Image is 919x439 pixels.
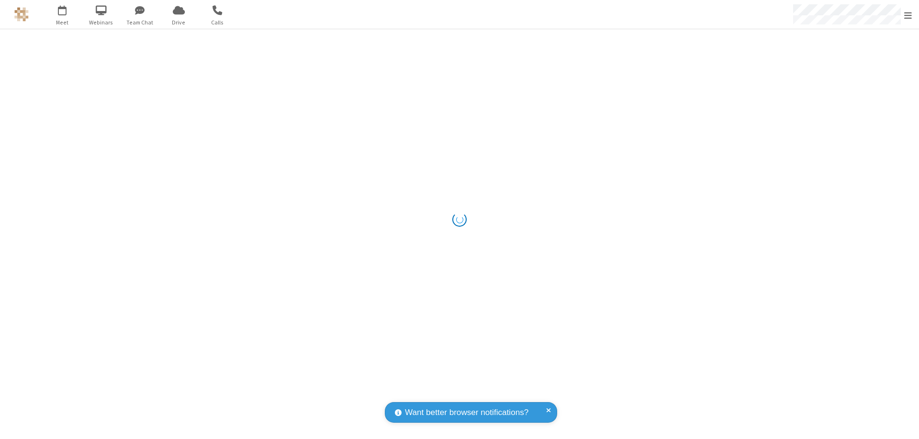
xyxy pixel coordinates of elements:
[83,18,119,27] span: Webinars
[122,18,158,27] span: Team Chat
[200,18,235,27] span: Calls
[405,406,528,419] span: Want better browser notifications?
[14,7,29,22] img: QA Selenium DO NOT DELETE OR CHANGE
[161,18,197,27] span: Drive
[45,18,80,27] span: Meet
